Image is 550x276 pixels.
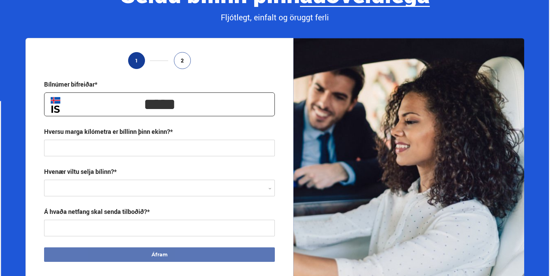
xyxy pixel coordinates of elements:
[44,127,173,136] div: Hversu marga kílómetra er bíllinn þinn ekinn?*
[44,80,97,88] div: Bílnúmer bifreiðar*
[135,58,138,63] span: 1
[44,167,117,176] label: Hvenær viltu selja bílinn?*
[44,207,150,216] div: Á hvaða netfang skal senda tilboðið?*
[25,12,524,23] div: Fljótlegt, einfalt og öruggt ferli
[44,247,275,262] button: Áfram
[6,3,26,23] button: Opna LiveChat spjallviðmót
[181,58,184,63] span: 2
